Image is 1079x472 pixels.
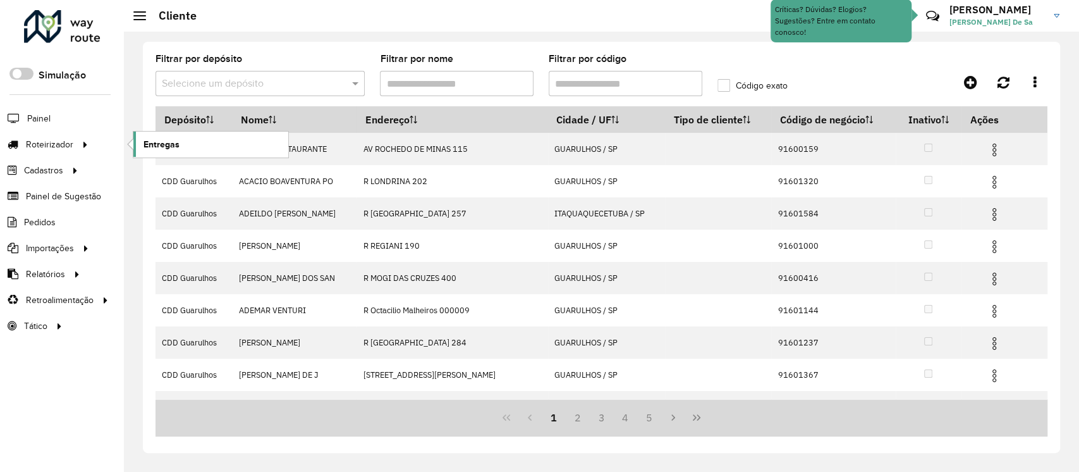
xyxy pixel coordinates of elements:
th: Nome [233,106,357,133]
td: R Octacilio Malheiros 000009 [357,294,547,326]
span: Importações [26,242,74,255]
button: 1 [542,406,566,430]
th: Ações [961,106,1037,133]
td: R LONDRINA 202 [357,165,547,197]
button: 3 [590,406,614,430]
td: CDD Guarulhos [155,326,233,359]
span: Tático [24,320,47,333]
td: 91601237 [771,326,896,359]
label: Filtrar por nome [380,51,453,66]
span: Painel de Sugestão [26,190,101,203]
td: GUARULHOS / SP [548,326,666,359]
td: CDD Guarulhos [155,391,233,423]
label: Código exato [717,79,788,92]
span: Pedidos [24,216,56,229]
th: Endereço [357,106,547,133]
td: 91601320 [771,165,896,197]
td: GUARULHOS / SP [548,230,666,262]
span: Entregas [143,138,180,151]
td: R [GEOGRAPHIC_DATA] 257 [357,197,547,230]
th: Inativo [896,106,961,133]
td: A GARCA RESTAURANTE [233,133,357,165]
td: 91601000 [771,230,896,262]
td: AV ROCHEDO DE MINAS 115 [357,133,547,165]
th: Cidade / UF [548,106,666,133]
a: Contato Rápido [919,3,946,30]
button: 2 [566,406,590,430]
td: 91601367 [771,359,896,391]
th: Depósito [155,106,233,133]
button: Next Page [661,406,685,430]
span: Roteirizador [26,138,73,151]
td: R REGIANI 190 [357,230,547,262]
label: Simulação [39,68,86,83]
label: Filtrar por depósito [155,51,242,66]
td: CDD Guarulhos [155,165,233,197]
td: CDD Guarulhos [155,197,233,230]
th: Código de negócio [771,106,896,133]
td: [STREET_ADDRESS][PERSON_NAME] [357,359,547,391]
button: 5 [637,406,661,430]
h2: Cliente [146,9,197,23]
span: [PERSON_NAME] De Sa [949,16,1044,28]
span: Cadastros [24,164,63,177]
a: Entregas [133,132,288,157]
td: ITAQUAQUECETUBA / SP [548,197,666,230]
td: GUARULHOS / SP [548,294,666,326]
td: GUARULHOS / SP [548,133,666,165]
td: [PERSON_NAME] DE J [233,359,357,391]
td: R [PERSON_NAME] 4 [357,391,547,423]
span: Relatórios [26,268,65,281]
td: 91601144 [771,294,896,326]
td: GUARULHOS / SP [548,359,666,391]
td: [PERSON_NAME] DOS SAN [233,262,357,294]
label: Filtrar por código [549,51,626,66]
td: 91600416 [771,262,896,294]
td: R [GEOGRAPHIC_DATA] 284 [357,326,547,359]
td: 91601584 [771,197,896,230]
td: 91600316 [771,391,896,423]
td: CDD Guarulhos [155,294,233,326]
td: CDD Guarulhos [155,359,233,391]
td: ADEILDO [PERSON_NAME] [233,197,357,230]
span: Retroalimentação [26,294,94,307]
td: 91600159 [771,133,896,165]
td: R MOGI DAS CRUZES 400 [357,262,547,294]
td: AGENOR BATISTA DE ME [233,391,357,423]
span: Painel [27,112,51,125]
td: CDD Guarulhos [155,262,233,294]
td: ACACIO BOAVENTURA PO [233,165,357,197]
td: GUARULHOS / SP [548,262,666,294]
button: Last Page [685,406,709,430]
td: ADEMAR VENTURI [233,294,357,326]
td: GUARULHOS / SP [548,165,666,197]
td: GUARULHOS / SP [548,391,666,423]
td: CDD Guarulhos [155,230,233,262]
th: Tipo de cliente [665,106,771,133]
button: 4 [613,406,637,430]
td: [PERSON_NAME] [233,230,357,262]
td: [PERSON_NAME] [233,326,357,359]
h3: [PERSON_NAME] [949,4,1044,16]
